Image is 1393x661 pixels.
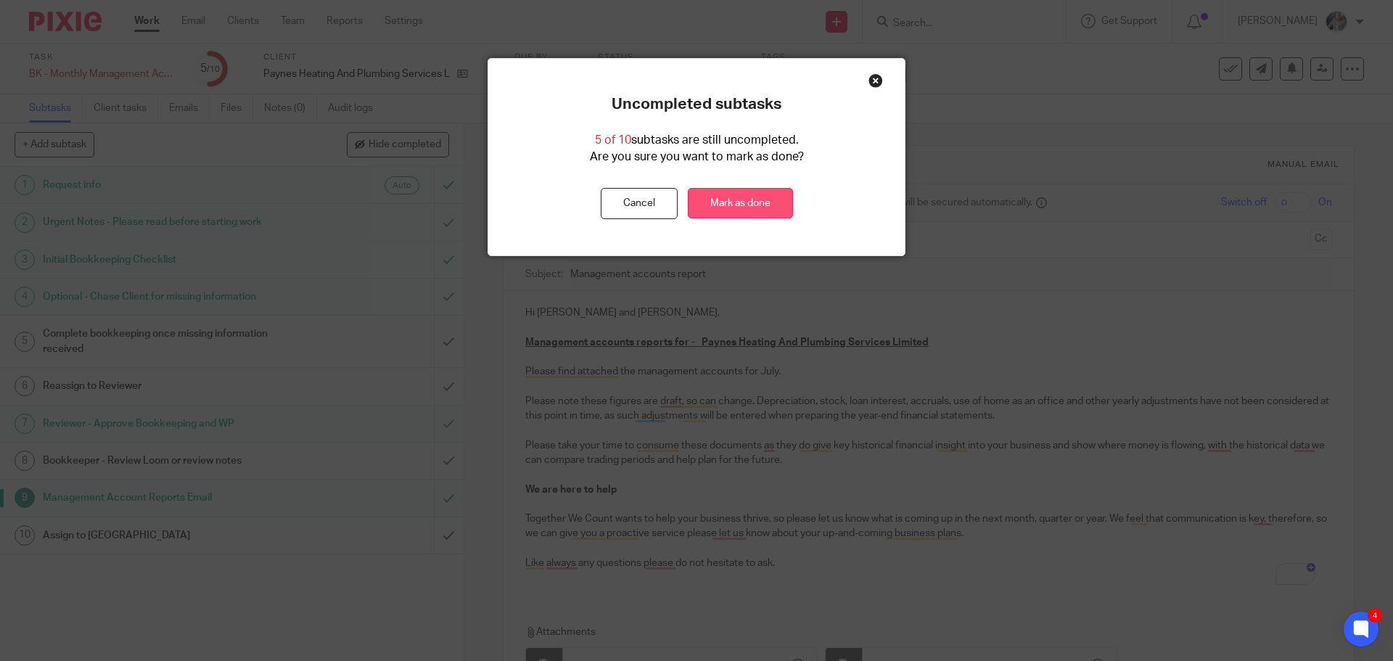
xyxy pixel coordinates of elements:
p: subtasks are still uncompleted. [595,132,799,149]
p: Uncompleted subtasks [612,95,781,114]
span: 5 of 10 [595,134,631,146]
p: Are you sure you want to mark as done? [590,149,804,165]
div: Close this dialog window [868,73,883,88]
a: Mark as done [688,188,793,219]
button: Cancel [601,188,678,219]
div: 4 [1368,608,1382,623]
